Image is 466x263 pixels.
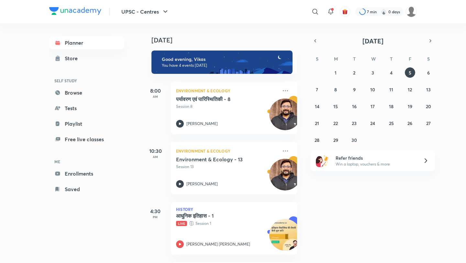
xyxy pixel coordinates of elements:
a: Enrollments [49,167,124,180]
p: Win a laptop, vouchers & more [336,161,415,167]
abbr: September 10, 2025 [370,86,375,93]
abbr: September 26, 2025 [407,120,412,126]
button: September 28, 2025 [312,135,322,145]
h6: Good evening, Vikas [162,56,287,62]
a: Planner [49,36,124,49]
abbr: September 5, 2025 [409,70,411,76]
abbr: Sunday [316,56,318,62]
a: Saved [49,183,124,196]
abbr: September 28, 2025 [315,137,319,143]
button: avatar [340,6,350,17]
p: Environment & Ecology [176,87,278,95]
button: September 15, 2025 [330,101,341,111]
p: Session 13 [176,164,278,170]
abbr: September 1, 2025 [335,70,337,76]
button: September 18, 2025 [386,101,396,111]
abbr: September 8, 2025 [334,86,337,93]
abbr: Tuesday [353,56,356,62]
h5: पर्यावरण एवं पारिस्थितिकी - 8 [176,96,257,102]
abbr: September 21, 2025 [315,120,319,126]
abbr: September 19, 2025 [408,103,412,109]
span: [DATE] [362,37,383,45]
img: Vikas Mishra [406,6,417,17]
button: September 1, 2025 [330,67,341,78]
p: Environment & Ecology [176,147,278,155]
abbr: September 12, 2025 [408,86,412,93]
abbr: September 30, 2025 [351,137,357,143]
abbr: September 7, 2025 [316,86,318,93]
h6: ME [49,156,124,167]
abbr: September 11, 2025 [389,86,393,93]
button: September 26, 2025 [405,118,415,128]
abbr: September 16, 2025 [352,103,357,109]
button: September 12, 2025 [405,84,415,95]
abbr: September 23, 2025 [352,120,357,126]
button: September 6, 2025 [423,67,434,78]
abbr: September 13, 2025 [426,86,431,93]
abbr: September 9, 2025 [353,86,356,93]
a: Playlist [49,117,124,130]
button: UPSC - Centres [117,5,173,18]
button: September 30, 2025 [349,135,360,145]
button: September 2, 2025 [349,67,360,78]
abbr: September 29, 2025 [333,137,338,143]
span: Live [176,221,187,226]
p: [PERSON_NAME] [PERSON_NAME] [186,241,250,247]
abbr: September 4, 2025 [390,70,393,76]
p: AM [142,95,168,98]
abbr: Friday [409,56,411,62]
button: September 23, 2025 [349,118,360,128]
h5: Environment & Ecology - 13 [176,156,257,163]
button: September 29, 2025 [330,135,341,145]
img: streak [381,8,387,15]
button: September 14, 2025 [312,101,322,111]
abbr: September 3, 2025 [372,70,374,76]
h5: 10:30 [142,147,168,155]
p: AM [142,155,168,159]
img: avatar [342,9,348,15]
a: Tests [49,102,124,115]
button: September 8, 2025 [330,84,341,95]
abbr: September 15, 2025 [333,103,338,109]
p: Session 1 [176,220,278,227]
p: PM [142,215,168,219]
img: referral [316,154,329,167]
abbr: September 17, 2025 [371,103,375,109]
abbr: September 14, 2025 [315,103,319,109]
button: September 17, 2025 [368,101,378,111]
abbr: September 2, 2025 [353,70,355,76]
p: [PERSON_NAME] [186,121,218,127]
a: Store [49,52,124,65]
button: September 5, 2025 [405,67,415,78]
p: [PERSON_NAME] [186,181,218,187]
h6: Refer friends [336,154,415,161]
button: September 7, 2025 [312,84,322,95]
abbr: Saturday [427,56,430,62]
button: September 9, 2025 [349,84,360,95]
button: September 24, 2025 [368,118,378,128]
button: [DATE] [320,36,426,45]
a: Company Logo [49,7,101,17]
button: September 27, 2025 [423,118,434,128]
abbr: September 25, 2025 [389,120,394,126]
a: Free live classes [49,133,124,146]
button: September 22, 2025 [330,118,341,128]
p: History [176,207,292,211]
abbr: September 20, 2025 [426,103,431,109]
button: September 25, 2025 [386,118,396,128]
abbr: September 6, 2025 [427,70,430,76]
h5: 4:30 [142,207,168,215]
button: September 19, 2025 [405,101,415,111]
button: September 16, 2025 [349,101,360,111]
a: Browse [49,86,124,99]
abbr: September 24, 2025 [370,120,375,126]
abbr: September 18, 2025 [389,103,394,109]
abbr: September 27, 2025 [426,120,431,126]
h5: 8:00 [142,87,168,95]
p: Session 8 [176,104,278,109]
img: evening [151,51,293,74]
h4: [DATE] [151,36,304,44]
abbr: Thursday [390,56,393,62]
button: September 4, 2025 [386,67,396,78]
button: September 13, 2025 [423,84,434,95]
